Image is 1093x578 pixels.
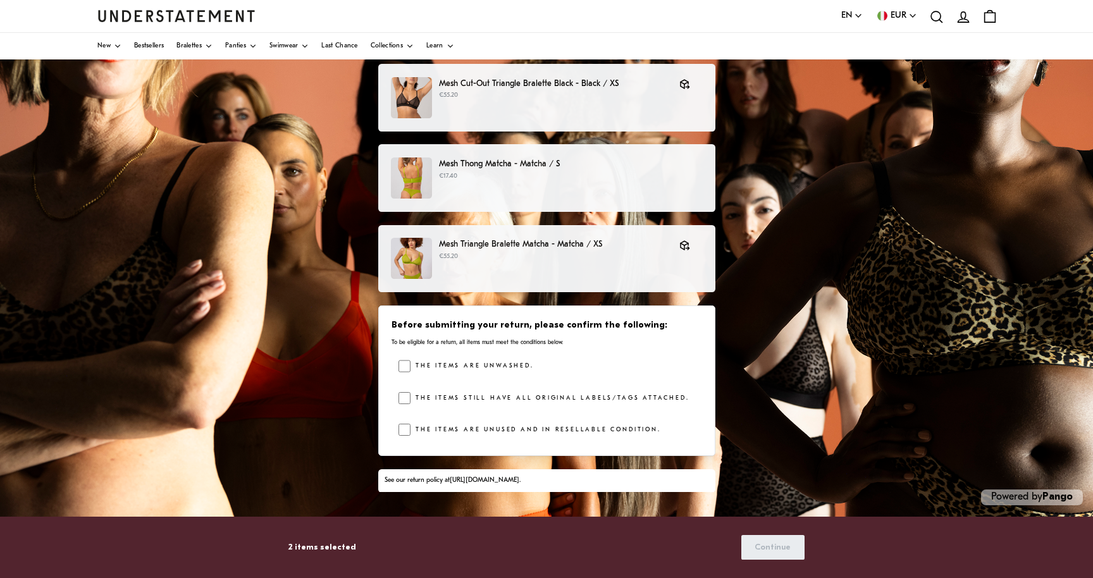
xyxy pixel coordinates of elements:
span: Last Chance [321,43,357,49]
p: Mesh Thong Matcha - Matcha / S [439,157,702,171]
label: The items still have all original labels/tags attached. [411,392,689,405]
span: EUR [891,9,906,23]
a: Panties [225,33,257,59]
span: EN [841,9,852,23]
span: Swimwear [269,43,298,49]
span: Bestsellers [134,43,164,49]
a: Understatement Homepage [97,10,256,22]
a: Learn [426,33,454,59]
a: [URL][DOMAIN_NAME] [450,477,519,484]
img: MTME-STR-004-5.jpg [391,157,432,199]
label: The items are unwashed. [411,360,533,372]
div: See our return policy at . [385,476,708,486]
a: New [97,33,121,59]
p: €55.20 [439,90,667,101]
p: To be eligible for a return, all items must meet the conditions below. [392,338,701,347]
span: Bralettes [176,43,202,49]
span: New [97,43,111,49]
a: Swimwear [269,33,309,59]
a: Bralettes [176,33,213,59]
p: €17.40 [439,171,702,181]
p: Powered by [981,489,1083,505]
a: Collections [371,33,414,59]
img: BLAC-BRA-016.jpg [391,77,432,118]
span: Learn [426,43,443,49]
p: Mesh Cut-Out Triangle Bralette Black - Black / XS [439,77,667,90]
img: MTME-BRA-004-2_14faef99-7b4a-4ea2-883e-8e07a284954e.jpg [391,238,432,279]
button: EN [841,9,863,23]
a: Bestsellers [134,33,164,59]
p: Mesh Triangle Bralette Matcha - Matcha / XS [439,238,667,251]
span: Collections [371,43,403,49]
p: €55.20 [439,252,667,262]
a: Pango [1042,492,1073,502]
h3: Before submitting your return, please confirm the following: [392,319,701,332]
label: The items are unused and in resellable condition. [411,424,660,436]
span: Panties [225,43,246,49]
a: Last Chance [321,33,357,59]
button: EUR [875,9,917,23]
